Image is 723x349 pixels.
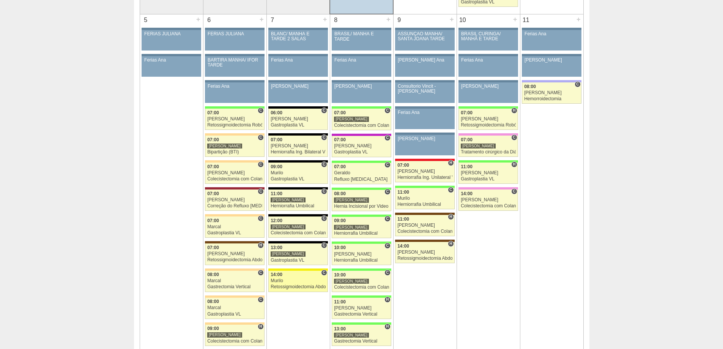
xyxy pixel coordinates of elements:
span: 09:00 [207,326,219,331]
span: 11:00 [334,299,346,305]
div: [PERSON_NAME] [398,136,452,141]
div: Key: Aviso [395,133,454,135]
div: [PERSON_NAME] [397,223,452,228]
a: ASSUNÇÃO MANHÃ/ SANTA JOANA TARDE [395,30,454,51]
div: 10 [457,14,469,26]
div: Key: Maria Braido [332,134,391,136]
div: Retossigmoidectomia Abdominal VL [207,257,262,262]
a: C 07:00 [PERSON_NAME] Colecistectomia com Colangiografia VL [332,109,391,130]
a: Consultorio Vincit - [PERSON_NAME] [395,82,454,103]
div: Retossigmoidectomia Abdominal VL [397,256,452,261]
div: [PERSON_NAME] [207,332,242,338]
div: [PERSON_NAME] [524,90,579,95]
a: Ferias Ana [332,56,391,77]
a: FERIAS JULIANA [205,30,264,51]
div: Geraldo [334,171,389,175]
span: Hospital [511,107,517,114]
div: Colecistectomia com Colangiografia VL [207,339,262,344]
div: + [449,14,455,24]
a: BRASIL/ MANHÃ E TARDE [332,30,391,51]
span: Consultório [384,162,390,168]
div: 5 [140,14,152,26]
a: H 11:00 [PERSON_NAME] Gastrectomia Vertical [332,298,391,319]
div: [PERSON_NAME] Ana [398,58,452,63]
span: Consultório [384,189,390,195]
span: Consultório [384,270,390,276]
div: Key: Aviso [395,80,454,82]
div: Key: Aviso [205,28,264,30]
a: C 14:00 [PERSON_NAME] Colecistectomia com Colangiografia VL [458,190,518,211]
a: C 07:00 [PERSON_NAME] Tratamento cirúrgico da Diástase do reto abdomem [458,136,518,157]
div: Gastrectomia Vertical [334,312,389,317]
div: FERIAS JULIANA [208,32,262,36]
div: + [258,14,265,24]
a: C 07:00 Marcal Gastroplastia VL [205,216,264,238]
div: 6 [203,14,215,26]
div: [PERSON_NAME] [397,169,452,174]
span: 10:00 [334,245,346,250]
div: Hemorroidectomia [524,96,579,101]
div: [PERSON_NAME] [334,252,389,257]
div: Key: Brasil [332,215,391,217]
a: C 07:00 [PERSON_NAME] Bipartição (BTI) [205,136,264,157]
span: Consultório [258,134,263,141]
a: C 08:00 Marcal Gastroplastia VL [205,298,264,319]
a: C 08:00 [PERSON_NAME] Hemorroidectomia [522,82,581,104]
div: Key: Bartira [205,322,264,325]
div: Key: Assunção [395,159,454,161]
div: Colecistectomia com Colangiografia VL [334,285,389,290]
span: 07:00 [334,164,346,169]
div: BARTIRA MANHÃ/ IFOR TARDE [208,58,262,68]
div: Key: Blanc [268,133,328,136]
div: [PERSON_NAME] [397,250,452,255]
div: Herniorrafia Umbilical [334,258,389,263]
div: Key: Aviso [458,80,518,82]
div: Marcal [207,278,262,283]
a: C 09:00 [PERSON_NAME] Herniorrafia Umbilical [332,217,391,238]
div: [PERSON_NAME] [207,143,242,149]
span: Consultório [321,134,327,141]
div: Gastrectomia Vertical [207,284,262,289]
div: Refluxo [MEDICAL_DATA] esofágico Robótico [334,177,389,182]
a: C 11:00 Murilo Herniorrafia Umbilical [395,188,454,209]
div: Herniorrafia Ing. Bilateral VL [271,150,326,155]
div: Key: Aviso [332,80,391,82]
span: 07:00 [334,110,346,115]
div: Key: Bartira [205,295,264,298]
div: FERIAS JULIANA [144,32,198,36]
div: Murilo [271,278,326,283]
span: Hospital [258,324,263,330]
span: Consultório [321,107,327,114]
div: Key: Albert Einstein [458,133,518,136]
div: Key: Brasil [332,242,391,244]
div: Ferias Ana [398,110,452,115]
a: Ferias Ana [268,56,328,77]
span: Consultório [448,187,454,193]
span: Consultório [321,215,327,221]
a: [PERSON_NAME] [522,56,581,77]
span: Hospital [448,241,454,247]
div: 7 [267,14,279,26]
span: 07:00 [461,110,473,115]
a: H 13:00 [PERSON_NAME] Gastrectomia Vertical [332,325,391,346]
a: C 06:00 [PERSON_NAME] Gastroplastia VL [268,109,328,130]
div: Bipartição (BTI) [207,150,262,155]
div: Retossigmoidectomia Abdominal VL [271,284,326,289]
span: Hospital [384,297,390,303]
span: Consultório [321,270,327,276]
a: [PERSON_NAME] [268,82,328,103]
span: 08:00 [524,84,536,89]
div: [PERSON_NAME] [207,117,262,122]
div: Consultorio Vincit - [PERSON_NAME] [398,84,452,94]
div: + [195,14,202,24]
span: 13:00 [334,326,346,332]
div: Herniorrafia Umbilical [397,202,452,207]
a: [PERSON_NAME] [458,82,518,103]
div: Key: Bartira [205,268,264,271]
span: Hospital [258,242,263,248]
a: C 12:00 [PERSON_NAME] Colecistectomia com Colangiografia VL [268,216,328,238]
a: [PERSON_NAME] [395,135,454,155]
a: H 09:00 [PERSON_NAME] Colecistectomia com Colangiografia VL [205,325,264,346]
div: [PERSON_NAME] [461,197,516,202]
div: [PERSON_NAME] [271,224,306,230]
